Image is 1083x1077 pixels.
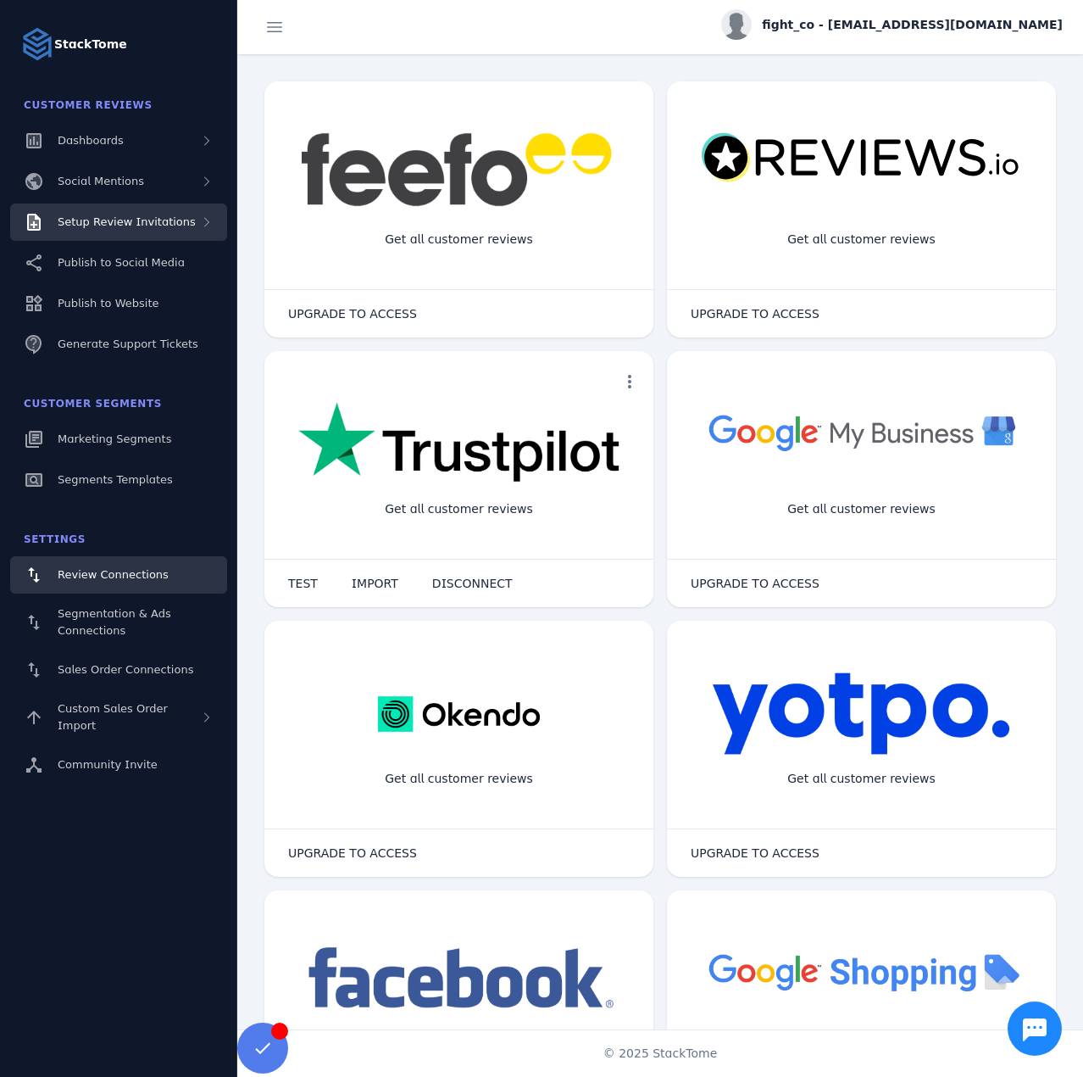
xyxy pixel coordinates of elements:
[58,568,169,581] span: Review Connections
[701,941,1022,1002] img: googleshopping.png
[712,672,1011,756] img: yotpo.png
[10,651,227,689] a: Sales Order Connections
[20,27,54,61] img: Logo image
[271,297,434,331] button: UPGRADE TO ACCESS
[271,836,434,870] button: UPGRADE TO ACCESS
[10,244,227,282] a: Publish to Social Media
[701,132,1022,184] img: reviewsio.svg
[674,836,836,870] button: UPGRADE TO ACCESS
[674,297,836,331] button: UPGRADE TO ACCESS
[10,285,227,322] a: Publish to Website
[432,578,513,589] span: DISCONNECT
[371,487,547,532] div: Get all customer reviews
[288,308,417,320] span: UPGRADE TO ACCESS
[10,461,227,499] a: Segments Templates
[58,297,158,310] span: Publish to Website
[58,607,171,637] span: Segmentation & Ads Connections
[298,402,619,485] img: trustpilot.png
[415,566,530,600] button: DISCONNECT
[701,402,1022,462] img: googlebusiness.png
[774,756,949,801] div: Get all customer reviews
[271,566,335,600] button: TEST
[58,215,196,228] span: Setup Review Invitations
[10,421,227,458] a: Marketing Segments
[691,578,819,589] span: UPGRADE TO ACCESS
[352,578,398,589] span: IMPORT
[298,132,619,207] img: feefo.png
[24,533,86,545] span: Settings
[691,847,819,859] span: UPGRADE TO ACCESS
[24,99,153,111] span: Customer Reviews
[24,398,162,410] span: Customer Segments
[762,16,1063,34] span: fight_co - [EMAIL_ADDRESS][DOMAIN_NAME]
[335,566,415,600] button: IMPORT
[378,672,540,756] img: okendo.webp
[10,746,227,784] a: Community Invite
[54,36,127,53] strong: StackTome
[58,663,193,676] span: Sales Order Connections
[691,308,819,320] span: UPGRADE TO ACCESS
[58,432,171,445] span: Marketing Segments
[603,1045,718,1063] span: © 2025 StackTome
[288,578,318,589] span: TEST
[58,175,144,187] span: Social Mentions
[58,256,185,269] span: Publish to Social Media
[10,597,227,648] a: Segmentation & Ads Connections
[58,702,168,732] span: Custom Sales Order Import
[774,217,949,262] div: Get all customer reviews
[721,9,752,40] img: profile.jpg
[58,134,124,147] span: Dashboards
[10,556,227,594] a: Review Connections
[58,473,173,486] span: Segments Templates
[10,326,227,363] a: Generate Support Tickets
[298,941,619,1017] img: facebook.png
[613,365,647,399] button: more
[674,566,836,600] button: UPGRADE TO ACCESS
[371,217,547,262] div: Get all customer reviews
[774,487,949,532] div: Get all customer reviews
[58,758,158,771] span: Community Invite
[288,847,417,859] span: UPGRADE TO ACCESS
[721,9,1063,40] button: fight_co - [EMAIL_ADDRESS][DOMAIN_NAME]
[761,1026,961,1071] div: Import Products from Google
[371,756,547,801] div: Get all customer reviews
[58,338,198,350] span: Generate Support Tickets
